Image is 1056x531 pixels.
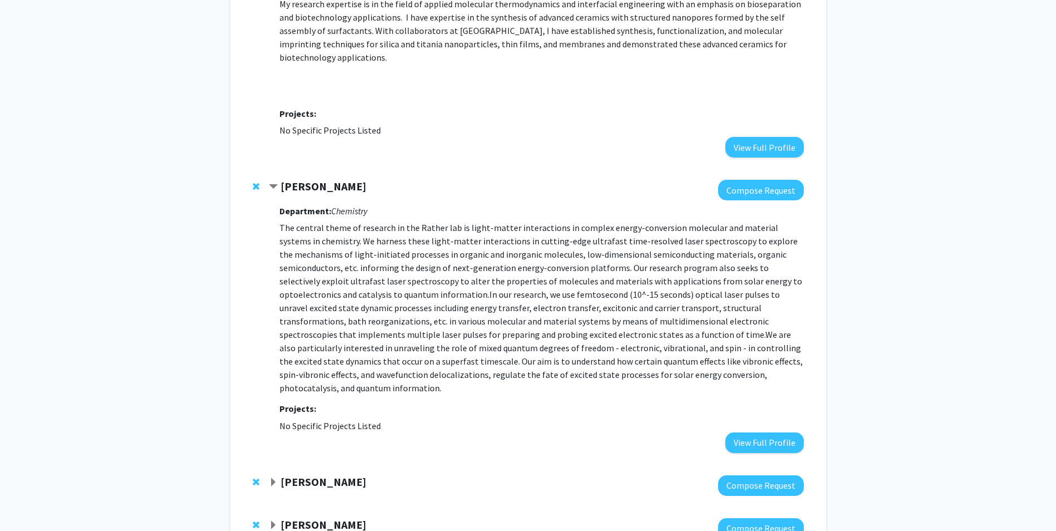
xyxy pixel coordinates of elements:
[279,403,316,414] strong: Projects:
[331,205,367,217] i: Chemistry
[718,475,804,496] button: Compose Request to Robert Grossman
[279,289,780,340] span: In our research, we use femtosecond (10^-15 seconds) optical laser pulses to unravel excited stat...
[253,182,259,191] span: Remove Shahnawaz Rather from bookmarks
[253,478,259,486] span: Remove Robert Grossman from bookmarks
[8,481,47,523] iframe: Chat
[269,521,278,530] span: Expand Ronald Wilhelm Bookmark
[279,205,331,217] strong: Department:
[279,125,381,136] span: No Specific Projects Listed
[279,221,803,395] p: The central theme of research in the Rather lab is light-matter interactions in complex energy-co...
[281,179,366,193] strong: [PERSON_NAME]
[269,478,278,487] span: Expand Robert Grossman Bookmark
[725,432,804,453] button: View Full Profile
[718,180,804,200] button: Compose Request to Shahnawaz Rather
[281,475,366,489] strong: [PERSON_NAME]
[269,183,278,191] span: Contract Shahnawaz Rather Bookmark
[279,420,381,431] span: No Specific Projects Listed
[279,329,803,394] span: We are also particularly interested in unraveling the role of mixed quantum degrees of freedom - ...
[253,520,259,529] span: Remove Ronald Wilhelm from bookmarks
[725,137,804,158] button: View Full Profile
[279,108,316,119] strong: Projects:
